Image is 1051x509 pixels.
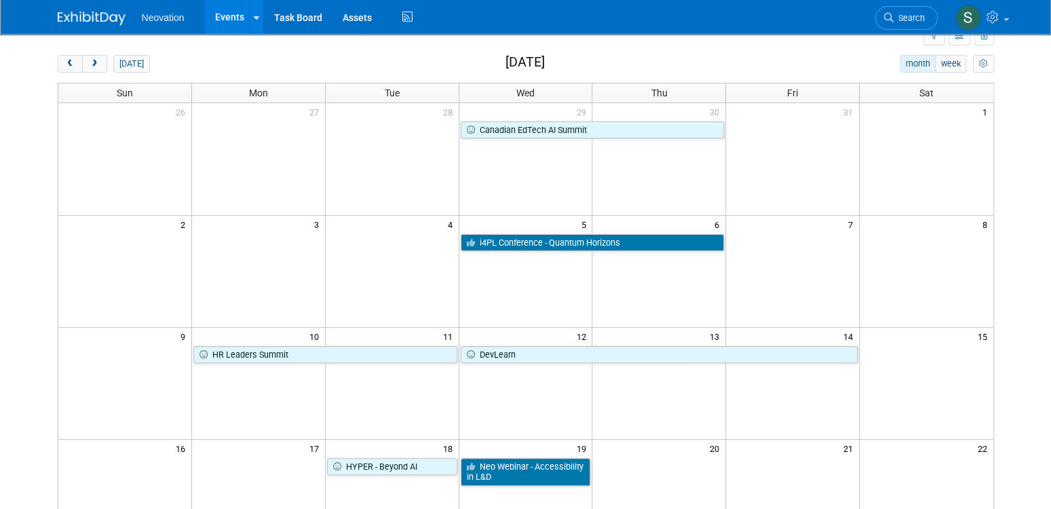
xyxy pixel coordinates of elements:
span: Sun [117,88,133,98]
a: Neo Webinar - Accessibility in L&D [461,458,591,486]
img: ExhibitDay [58,12,126,25]
span: Neovation [142,12,185,23]
a: Search [875,6,938,30]
button: prev [58,55,83,73]
span: Search [894,13,925,23]
button: myCustomButton [973,55,993,73]
span: 22 [976,440,993,457]
span: 3 [313,216,325,233]
span: 4 [446,216,459,233]
span: Fri [787,88,798,98]
button: week [935,55,966,73]
a: i4PL Conference - Quantum Horizons [461,234,725,252]
span: Thu [651,88,667,98]
span: 13 [708,328,725,345]
span: 27 [308,103,325,120]
span: Tue [385,88,400,98]
span: 28 [442,103,459,120]
span: Sat [919,88,934,98]
span: 12 [575,328,592,345]
a: DevLearn [461,346,858,364]
button: [DATE] [113,55,149,73]
button: next [82,55,107,73]
span: 17 [308,440,325,457]
i: Personalize Calendar [979,60,988,69]
span: 30 [708,103,725,120]
img: Susan Hurrell [955,5,981,31]
span: 21 [842,440,859,457]
span: 9 [179,328,191,345]
span: 18 [442,440,459,457]
span: Wed [516,88,535,98]
span: 19 [575,440,592,457]
span: 1 [981,103,993,120]
span: 31 [842,103,859,120]
span: 15 [976,328,993,345]
span: 16 [174,440,191,457]
span: Mon [249,88,268,98]
a: HYPER - Beyond AI [327,458,457,476]
span: 14 [842,328,859,345]
span: 7 [847,216,859,233]
span: 26 [174,103,191,120]
span: 10 [308,328,325,345]
span: 8 [981,216,993,233]
span: 20 [708,440,725,457]
a: Canadian EdTech AI Summit [461,121,725,139]
span: 6 [713,216,725,233]
h2: [DATE] [505,55,544,70]
a: HR Leaders Summit [193,346,457,364]
span: 11 [442,328,459,345]
span: 5 [579,216,592,233]
span: 2 [179,216,191,233]
button: month [900,55,936,73]
span: 29 [575,103,592,120]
